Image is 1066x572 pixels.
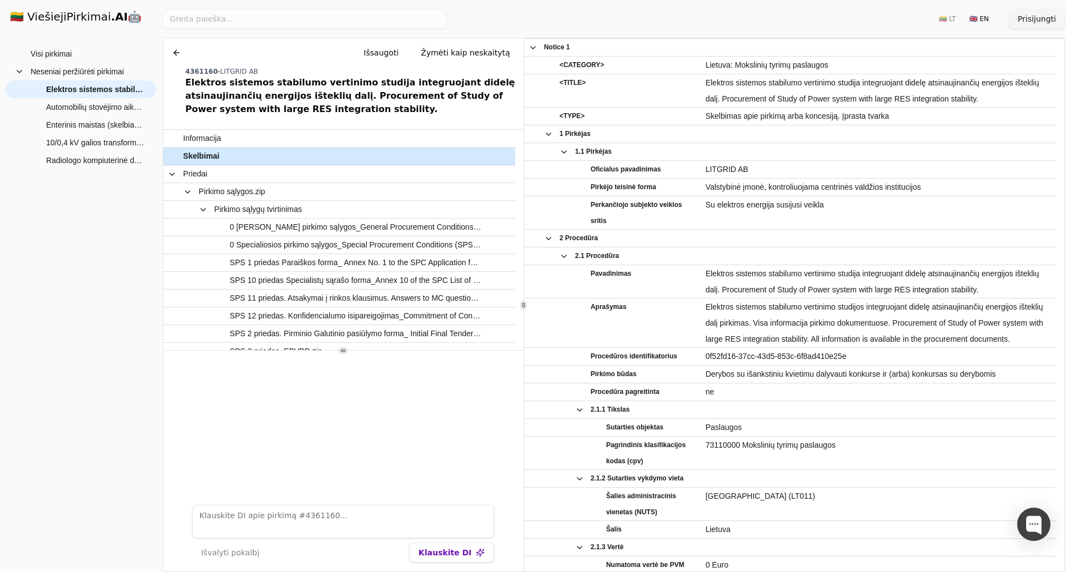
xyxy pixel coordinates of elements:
span: SPS 10 priedas Specialistų sąrašo forma_Annex 10 of the SPC List of specialists form.docx [230,272,482,288]
span: <TYPE> [560,108,585,124]
span: 0f52fd16-37cc-43d5-853c-6f8ad410e25e [706,348,1052,365]
span: 1 Pirkėjas [560,126,591,142]
span: SPS 3 priedas. EBVPD.zip [230,343,323,360]
span: Pirkimo sąlygų tvirtinimas [214,201,302,217]
span: 0 [PERSON_NAME] pirkimo sąlygos_General Procurement Conditions (BPS).pdf [230,219,482,235]
span: Informacija [183,130,221,146]
span: Neseniai peržiūrėti pirkimai [31,63,124,80]
button: Klauskite DI [409,543,494,563]
span: Lietuva: Mokslinių tyrimų paslaugos [706,57,1052,73]
span: Paslaugos [706,419,1052,436]
span: Valstybinė įmonė, kontroliuojama centrinės valdžios institucijos [706,179,1052,195]
span: Priedai [183,166,208,182]
span: Skelbimas apie pirkimą arba koncesiją. Įprasta tvarka [706,108,1052,124]
span: LITGRID AB [220,68,258,75]
input: Greita paieška... [163,9,447,29]
span: 0 Specialiosios pirkimo sąlygos_Special Procurement Conditions (SPS).pdf [230,237,482,253]
span: SPS 11 priedas. Atsakymai į rinkos klausimus. Answers to MC questions LT ENG.docx [230,290,482,306]
div: - [185,67,519,76]
span: Pagrindinis klasifikacijos kodas (cpv) [606,437,695,469]
span: Skelbimai [183,148,219,164]
span: Lietuva [706,522,1052,538]
span: Pirkimo būdas [591,366,637,382]
span: LITGRID AB [706,161,1052,178]
button: 🇬🇧 EN [963,10,995,28]
span: Pirkėjo teisinė forma [591,179,656,195]
span: SPS 12 priedas. Konfidencialumo isipareigojimas_Commitment of Confidentiality.docx [230,308,482,324]
span: Elektros sistemos stabilumo vertinimo studija integruojant didelę atsinaujinančių energijos ištek... [46,81,145,98]
button: Žymėti kaip neskaitytą [412,43,519,63]
button: Prisijungti [1009,9,1065,29]
span: 1.1 Pirkėjas [575,144,612,160]
span: Šalies administracinis vienetas (NUTS) [606,488,695,520]
span: ne [706,384,1052,400]
span: Perkančiojo subjekto veiklos sritis [591,197,695,229]
button: Išsaugoti [355,43,408,63]
span: Pavadinimas [591,266,631,282]
span: <TITLE> [560,75,586,91]
span: Oficialus pavadinimas [591,161,661,178]
span: Radiologo kompiuterinė darbo vieta (Atviras konkuras) [46,152,145,169]
span: 2.1.2 Sutarties vykdymo vieta [591,470,683,487]
span: SPS 1 priedas Paraiškos forma_ Annex No. 1 to the SPC Application form.docx [230,255,482,271]
span: Elektros sistemos stabilumo vertinimo studija integruojant didelę atsinaujinančių energijos ištek... [706,266,1052,298]
span: Pirkimo sąlygos.zip [199,184,265,200]
span: 2 Procedūra [560,230,598,246]
span: Aprašymas [591,299,627,315]
span: 2.1.1 Tikslas [591,402,630,418]
span: Sutarties objektas [606,419,663,436]
span: Elektros sistemos stabilumo vertinimo studijos integruojant didelę atsinaujinančių energijos ište... [706,299,1052,347]
span: SPS 2 priedas. Pirminio Galutinio pasiūlymo forma_ Initial Final Tender form.docx [230,326,482,342]
span: Su elektros energija susijusi veikla [706,197,1052,213]
span: Procedūra pagreitinta [591,384,660,400]
span: Notice 1 [544,39,570,55]
span: [GEOGRAPHIC_DATA] (LT011) [706,488,1052,504]
span: 2.1 Procedūra [575,248,619,264]
span: 4361160 [185,68,218,75]
span: Procedūros identifikatorius [591,348,677,365]
span: Enterinis maistas (skelbiama apklausa) [46,117,145,133]
span: 2.1.3 Vertė [591,539,623,555]
span: 73110000 Mokslinių tyrimų paslaugos [706,437,1052,453]
span: Elektros sistemos stabilumo vertinimo studija integruojant didelę atsinaujinančių energijos ištek... [706,75,1052,107]
span: <CATEGORY> [560,57,605,73]
span: Derybos su išankstiniu kvietimu dalyvauti konkurse ir (arba) konkursas su derybomis [706,366,1052,382]
span: Automobilių stovėjimo aikštelių, privažiavimo, lietaus nuotekų tinklų statybos ir Revuonos g. kap... [46,99,145,115]
div: Elektros sistemos stabilumo vertinimo studija integruojant didelę atsinaujinančių energijos ištek... [185,76,519,116]
span: 10/0,4 kV galios transformatoriai ir 10 kV srovės transformatoriai [46,134,145,151]
strong: .AI [111,10,128,23]
span: Šalis [606,522,622,538]
span: Visi pirkimai [31,45,72,62]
